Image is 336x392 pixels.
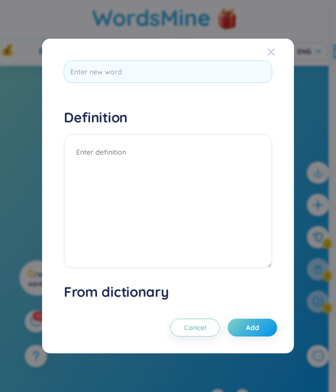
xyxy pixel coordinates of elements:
[64,60,272,83] input: Enter new word
[64,109,272,126] h4: Definition
[64,283,272,301] h1: From dictionary
[246,323,259,333] span: Add
[184,323,206,333] span: Cancel
[267,39,294,65] button: Close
